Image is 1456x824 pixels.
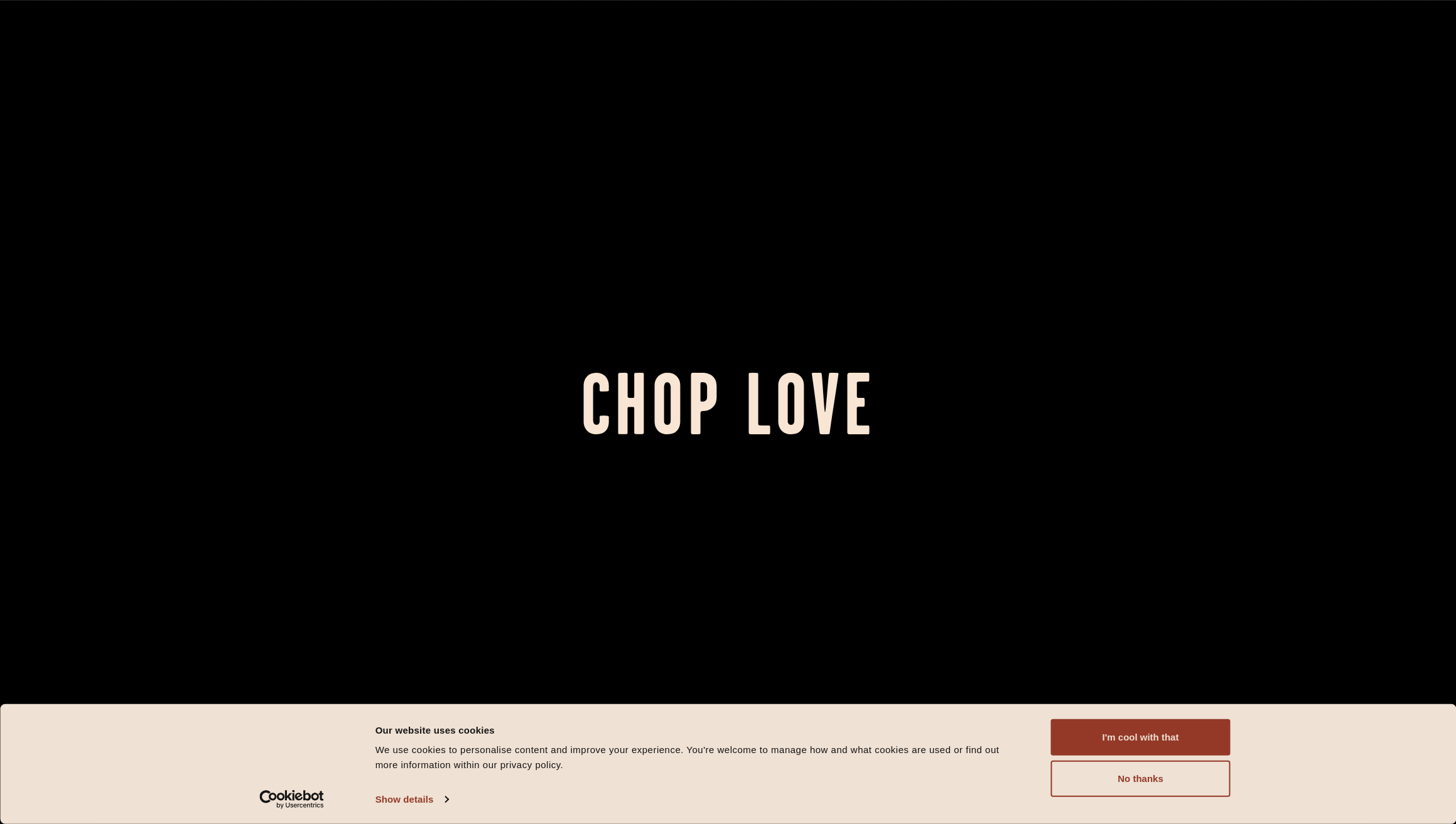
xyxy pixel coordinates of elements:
a: Usercentrics Cookiebot - opens in a new window [237,790,347,809]
button: I'm cool with that [1051,719,1231,756]
div: We use cookies to personalise content and improve your experience. You're welcome to manage how a... [375,742,1023,773]
div: Our website uses cookies [375,722,1023,737]
button: No thanks [1051,761,1231,797]
a: Show details [375,790,448,809]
